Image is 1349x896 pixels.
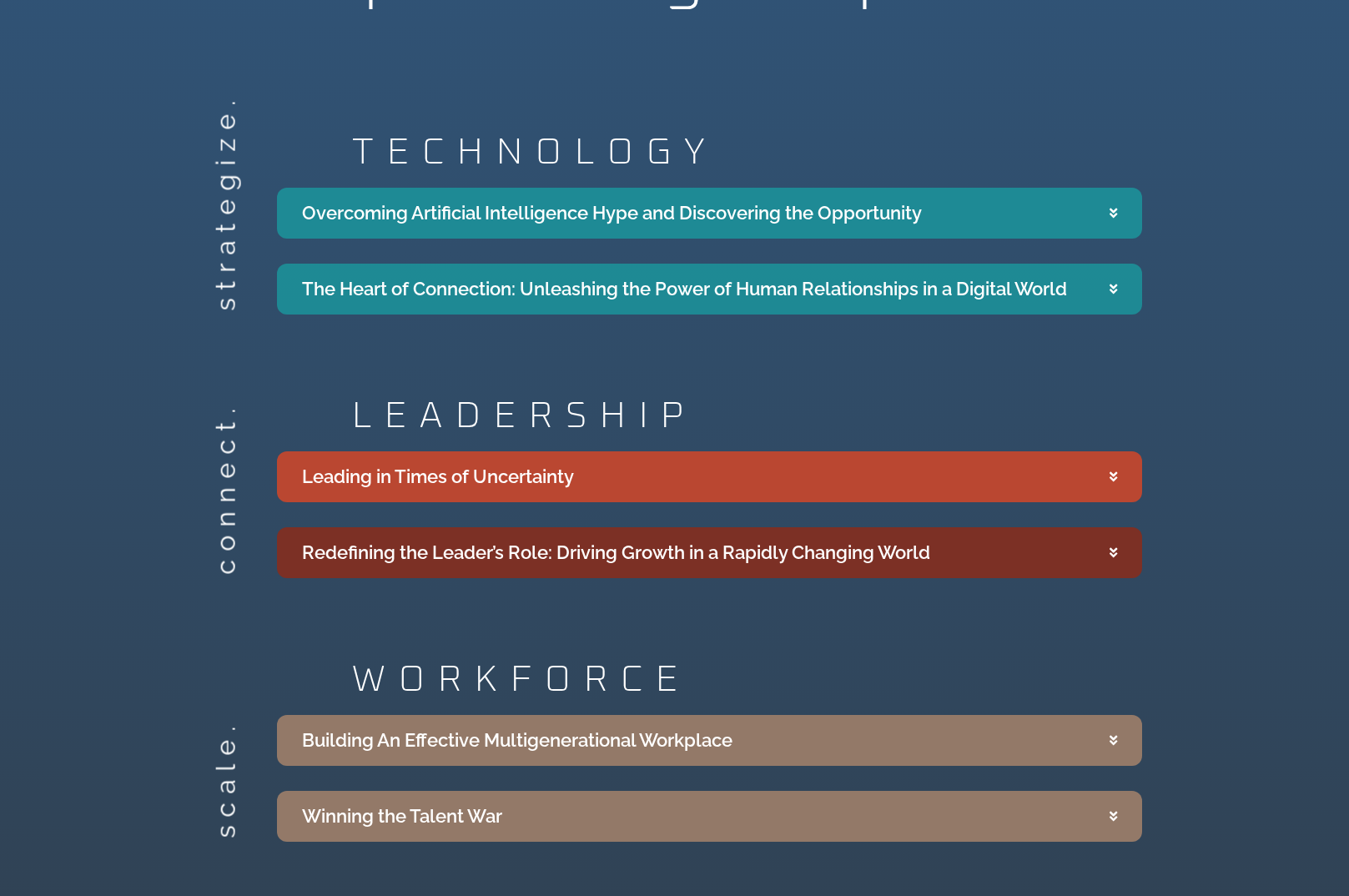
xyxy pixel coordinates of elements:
[277,715,1142,842] div: Accordion. Open links with Enter or Space, close with Escape, and navigate with Arrow Keys
[302,539,930,566] div: Redefining the Leader’s Role: Driving Growth in a Rapidly Changing World
[302,199,922,227] div: Overcoming Artificial Intelligence Hype and Discovering the Opportunity
[212,284,239,311] h2: strategize.
[212,547,239,575] h2: connect.
[352,134,1142,171] h2: TECHNOLOGY
[302,803,502,830] div: Winning the Talent War
[277,451,1142,502] summary: Leading in Times of Uncertainty
[277,188,1142,315] div: Accordion. Open links with Enter or Space, close with Escape, and navigate with Arrow Keys
[277,791,1142,842] summary: Winning the Talent War
[302,727,732,754] div: Building An Effective Multigenerational Workplace
[277,527,1142,578] summary: Redefining the Leader’s Role: Driving Growth in a Rapidly Changing World
[212,811,239,838] h2: scale.
[277,715,1142,766] summary: Building An Effective Multigenerational Workplace
[302,463,574,491] div: Leading in Times of Uncertainty
[302,275,1067,303] div: The Heart of Connection: Unleashing the Power of Human Relationships in a Digital World
[277,451,1142,578] div: Accordion. Open links with Enter or Space, close with Escape, and navigate with Arrow Keys
[352,398,1142,435] h2: LEADERSHIP
[277,188,1142,239] summary: Overcoming Artificial Intelligence Hype and Discovering the Opportunity
[352,662,1142,698] h2: WORKFORCE
[277,264,1142,315] summary: The Heart of Connection: Unleashing the Power of Human Relationships in a Digital World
